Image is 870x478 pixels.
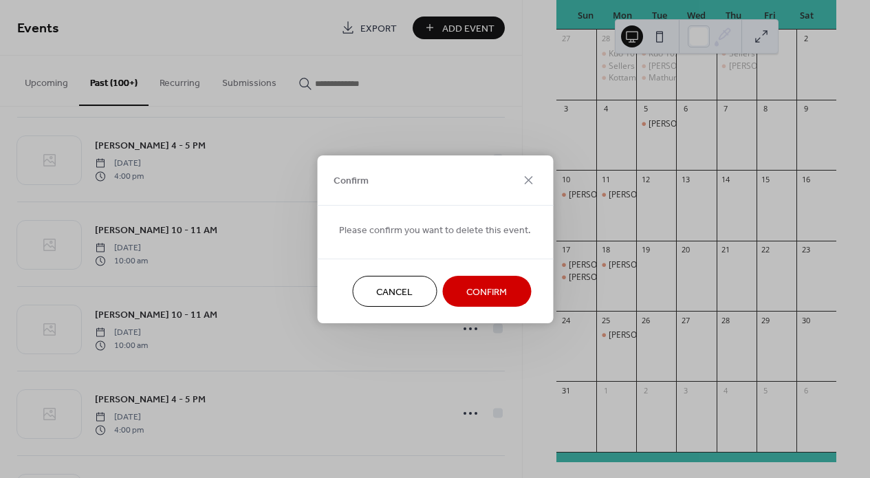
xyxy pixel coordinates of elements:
[466,285,507,299] span: Confirm
[352,276,437,307] button: Cancel
[376,285,413,299] span: Cancel
[334,174,369,188] span: Confirm
[339,223,531,237] span: Please confirm you want to delete this event.
[442,276,531,307] button: Confirm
